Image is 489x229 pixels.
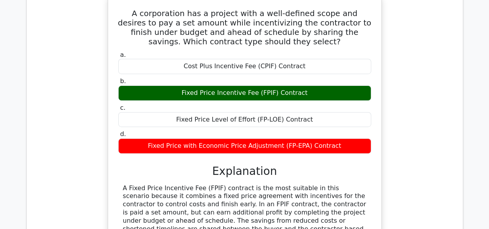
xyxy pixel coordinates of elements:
h3: Explanation [123,165,366,178]
div: Fixed Price Incentive Fee (FPIF) Contract [118,85,371,101]
span: d. [120,130,126,138]
span: c. [120,104,126,111]
span: a. [120,51,126,58]
span: b. [120,77,126,85]
div: Fixed Price Level of Effort (FP-LOE) Contract [118,112,371,127]
div: Fixed Price with Economic Price Adjustment (FP-EPA) Contract [118,138,371,154]
h5: A corporation has a project with a well-defined scope and desires to pay a set amount while incen... [117,9,372,46]
div: Cost Plus Incentive Fee (CPIF) Contract [118,59,371,74]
